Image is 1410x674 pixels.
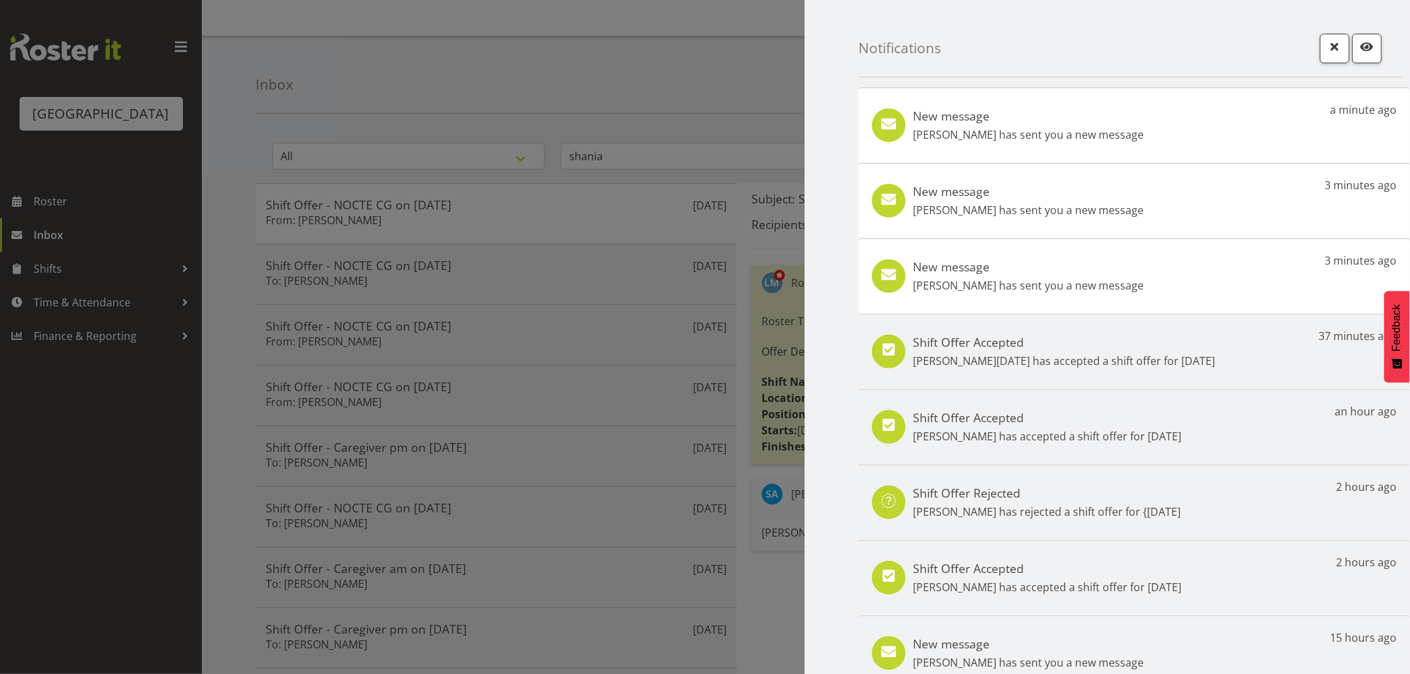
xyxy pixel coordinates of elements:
p: 2 hours ago [1336,479,1397,495]
p: an hour ago [1335,403,1397,419]
p: 15 hours ago [1330,630,1397,646]
h5: Shift Offer Accepted [913,561,1181,576]
p: 3 minutes ago [1325,177,1397,193]
h5: Shift Offer Accepted [913,410,1181,425]
p: 37 minutes ago [1319,328,1397,344]
p: [PERSON_NAME] has sent you a new message [913,202,1144,218]
button: Mark as read [1352,34,1382,63]
button: Feedback - Show survey [1384,291,1410,382]
p: [PERSON_NAME] has accepted a shift offer for [DATE] [913,579,1181,595]
h5: New message [913,108,1144,123]
p: a minute ago [1330,102,1397,118]
h5: Shift Offer Accepted [913,335,1215,349]
p: [PERSON_NAME][DATE] has accepted a shift offer for [DATE] [913,353,1215,369]
p: [PERSON_NAME] has sent you a new message [913,277,1144,294]
button: Close [1320,34,1349,63]
span: Feedback [1391,304,1403,351]
h5: New message [913,184,1144,199]
h4: Notifications [858,40,941,56]
p: 2 hours ago [1336,554,1397,570]
p: [PERSON_NAME] has sent you a new message [913,127,1144,143]
h5: New message [913,259,1144,274]
p: [PERSON_NAME] has rejected a shift offer for {[DATE] [913,504,1181,520]
p: [PERSON_NAME] has sent you a new message [913,654,1144,671]
h5: Shift Offer Rejected [913,485,1181,500]
p: [PERSON_NAME] has accepted a shift offer for [DATE] [913,428,1181,444]
p: 3 minutes ago [1325,252,1397,269]
h5: New message [913,636,1144,651]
